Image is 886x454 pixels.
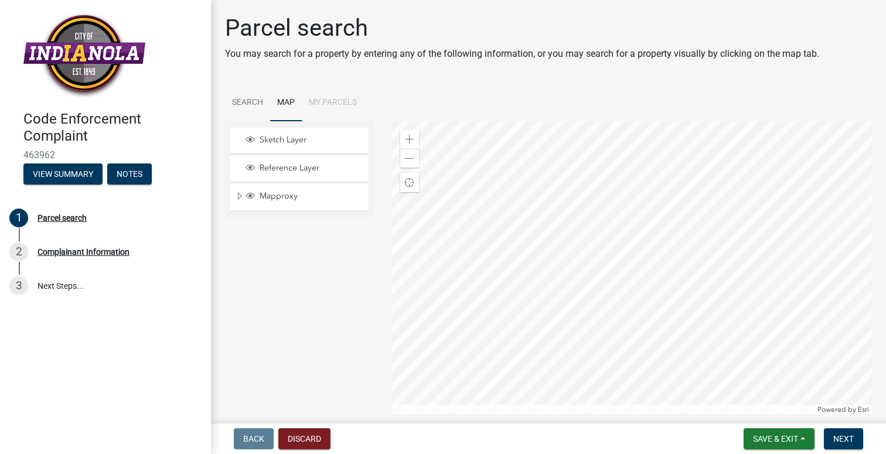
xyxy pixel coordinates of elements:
span: Reference Layer [257,163,364,173]
button: Discard [278,428,330,449]
div: Parcel search [38,214,87,222]
h4: Code Enforcement Complaint [23,111,202,145]
p: You may search for a property by entering any of the following information, or you may search for... [225,47,819,61]
button: Back [234,428,274,449]
div: 2 [9,243,28,261]
div: 3 [9,277,28,295]
div: Sketch Layer [244,135,364,146]
wm-modal-confirm: Summary [23,170,103,179]
button: View Summary [23,163,103,185]
a: Map [270,84,302,122]
span: Back [243,434,264,443]
li: Reference Layer [230,156,369,182]
span: Save & Exit [753,434,798,443]
div: Powered by [815,405,872,414]
div: Find my location [400,173,419,192]
div: Reference Layer [244,163,364,175]
span: Expand [235,191,244,203]
div: Complainant Information [38,248,130,256]
span: 463962 [23,149,188,161]
div: Zoom out [400,149,419,168]
li: Sketch Layer [230,128,369,154]
button: Save & Exit [744,428,815,449]
button: Notes [107,163,152,185]
h1: Parcel search [225,14,819,42]
button: Next [824,428,863,449]
span: Sketch Layer [257,135,364,145]
li: Mapproxy [230,184,369,211]
wm-modal-confirm: Notes [107,170,152,179]
a: Esri [858,405,869,414]
span: Mapproxy [257,191,364,202]
img: City of Indianola, Iowa [23,12,145,98]
ul: Layer List [229,125,370,214]
div: Mapproxy [244,191,364,203]
a: Search [225,84,270,122]
div: Zoom in [400,130,419,149]
span: Next [833,434,854,443]
div: 1 [9,209,28,227]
